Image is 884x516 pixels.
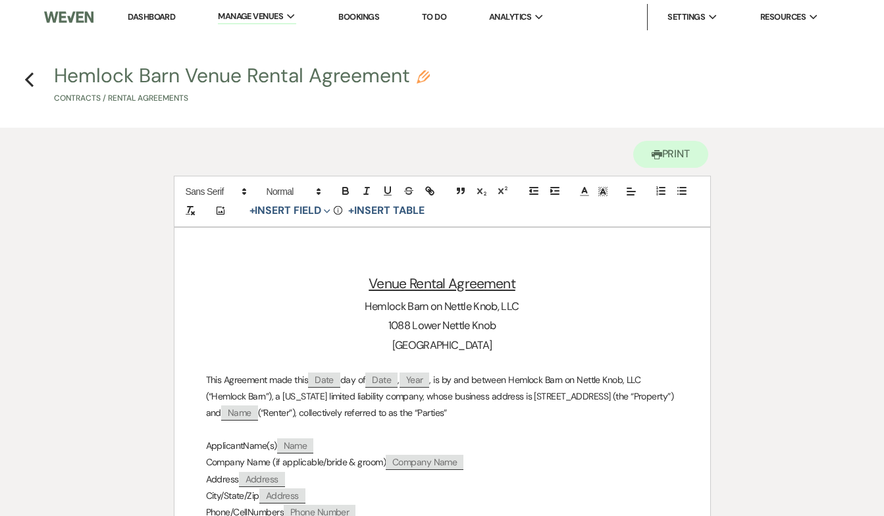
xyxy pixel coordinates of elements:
[308,373,340,388] span: Date
[206,316,679,335] h3: 1088 Lower Nettle Knob
[245,203,336,219] button: Insert Field
[206,336,679,355] h3: [GEOGRAPHIC_DATA]
[667,11,705,24] span: Settings
[221,405,258,421] span: Name
[206,454,679,471] p: Company Name (if applicable/bride & groom)
[594,184,612,199] span: Text Background Color
[239,472,285,487] span: Address
[206,471,679,488] p: Address
[261,184,325,199] span: Header Formats
[249,205,255,216] span: +
[760,11,806,24] span: Resources
[277,438,314,453] span: Name
[259,488,305,503] span: Address
[54,66,430,105] button: Hemlock Barn Venue Rental AgreementContracts / Rental Agreements
[633,141,709,168] button: Print
[400,373,430,388] span: Year
[206,297,679,316] h3: Hemlock Barn on Nettle Knob, LLC
[206,488,679,504] p: City/State/Zip
[206,372,679,422] p: This Agreement made this day of , , is by and between Hemlock Barn on Nettle Knob, LLC (“Hemlock ...
[206,438,679,454] p: ApplicantName(s)
[344,203,429,219] button: +Insert Table
[218,10,283,23] span: Manage Venues
[348,205,354,216] span: +
[422,11,446,22] a: To Do
[54,92,430,105] p: Contracts / Rental Agreements
[44,3,93,31] img: Weven Logo
[386,455,463,470] span: Company Name
[338,11,379,22] a: Bookings
[369,274,515,293] u: Venue Rental Agreement
[622,184,640,199] span: Alignment
[575,184,594,199] span: Text Color
[365,373,398,388] span: Date
[128,11,175,22] a: Dashboard
[489,11,531,24] span: Analytics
